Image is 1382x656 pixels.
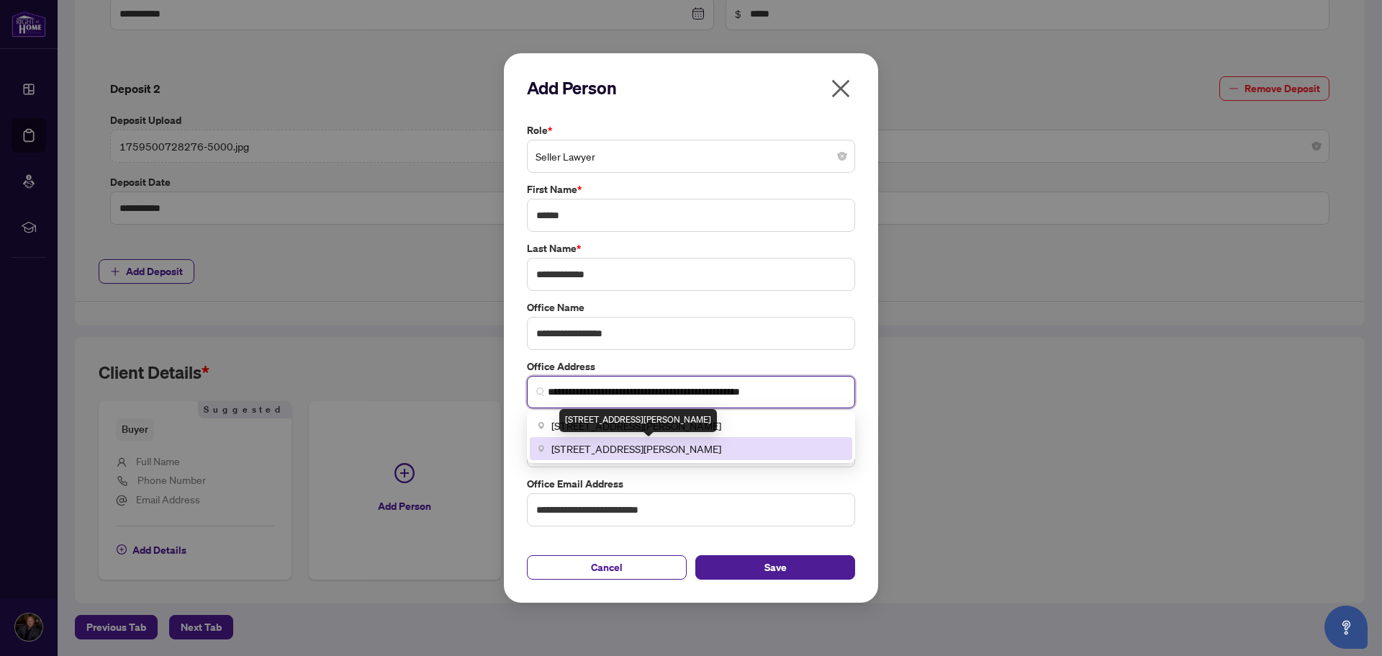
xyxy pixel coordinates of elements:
img: search_icon [536,387,545,396]
span: close [829,77,852,100]
span: Cancel [591,556,623,579]
label: First Name [527,181,855,197]
button: Open asap [1324,606,1368,649]
span: close-circle [838,152,846,161]
span: [STREET_ADDRESS][PERSON_NAME] [551,418,721,433]
label: Role [527,122,855,138]
span: Seller Lawyer [536,143,846,170]
span: [STREET_ADDRESS][PERSON_NAME] [551,441,721,457]
button: Save [695,555,855,580]
label: Office Address [527,359,855,374]
label: Office Name [527,300,855,315]
div: [STREET_ADDRESS][PERSON_NAME] [559,409,717,432]
span: Save [764,556,787,579]
button: Cancel [527,555,687,580]
h2: Add Person [527,76,855,99]
label: Last Name [527,241,855,256]
label: Office Email Address [527,476,855,492]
